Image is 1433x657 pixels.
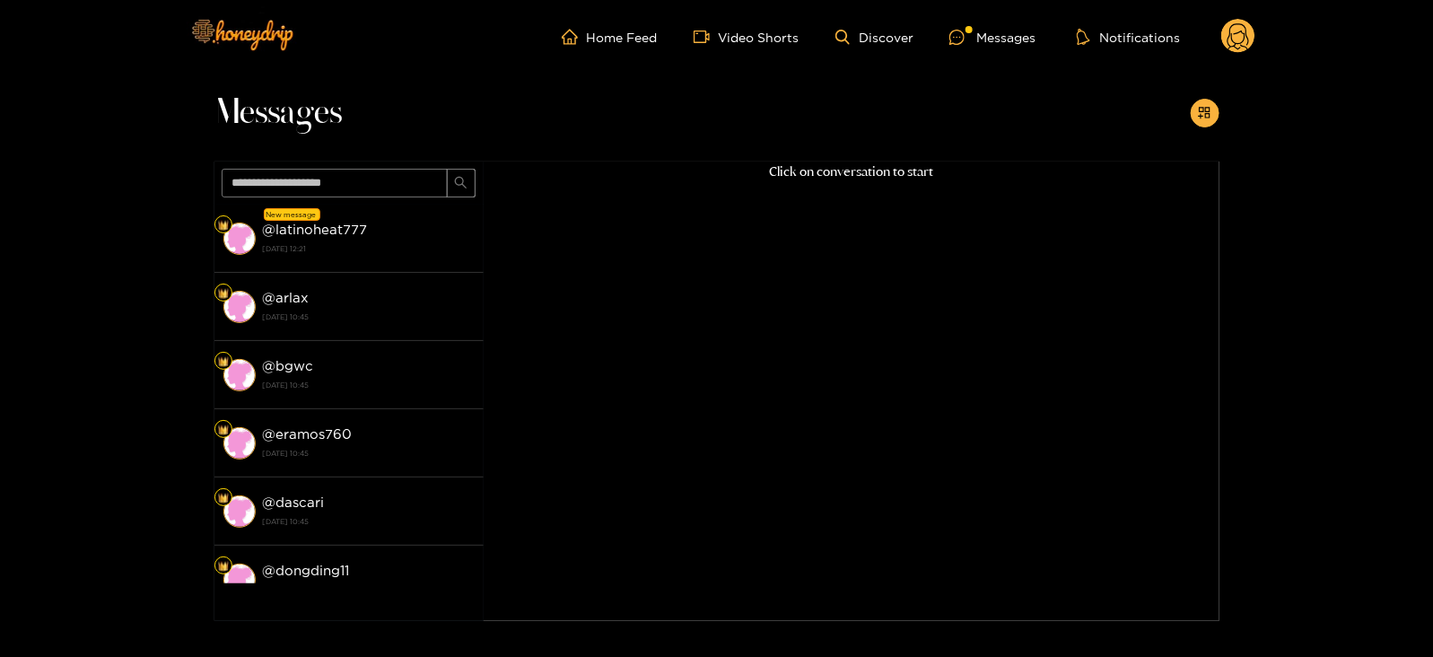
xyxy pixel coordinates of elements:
span: video-camera [694,29,719,45]
strong: [DATE] 12:21 [263,241,475,257]
strong: [DATE] 10:45 [263,445,475,461]
span: Messages [214,92,343,135]
strong: @ dascari [263,495,325,510]
span: appstore-add [1198,106,1211,121]
p: Click on conversation to start [484,162,1219,182]
img: conversation [223,291,256,323]
button: appstore-add [1191,99,1219,127]
img: conversation [223,564,256,596]
a: Home Feed [562,29,658,45]
strong: @ eramos760 [263,426,353,442]
strong: [DATE] 10:45 [263,309,475,325]
img: Fan Level [218,220,229,231]
img: conversation [223,427,256,460]
span: home [562,29,587,45]
div: Messages [949,27,1035,48]
img: Fan Level [218,288,229,299]
img: Fan Level [218,356,229,367]
button: search [447,169,476,197]
img: Fan Level [218,425,229,435]
img: conversation [223,223,256,255]
strong: [DATE] 10:45 [263,377,475,393]
strong: @ bgwc [263,358,314,373]
img: conversation [223,495,256,528]
img: Fan Level [218,561,229,572]
button: Notifications [1071,28,1185,46]
div: New message [264,208,320,221]
img: Fan Level [218,493,229,504]
a: Discover [835,30,913,45]
a: Video Shorts [694,29,800,45]
strong: [DATE] 10:45 [263,513,475,530]
span: search [454,176,467,191]
strong: @ latinoheat777 [263,222,368,237]
strong: @ dongding11 [263,563,350,578]
strong: [DATE] 10:45 [263,582,475,598]
img: conversation [223,359,256,391]
strong: @ arlax [263,290,310,305]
